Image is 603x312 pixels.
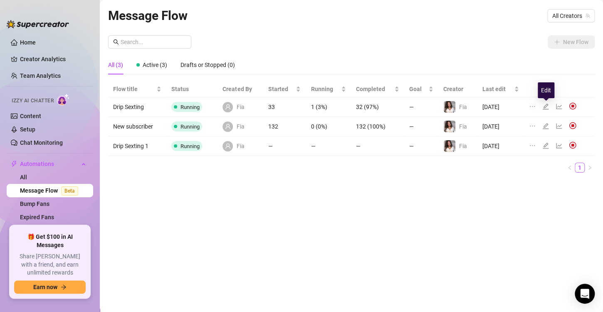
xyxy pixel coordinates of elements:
[477,97,524,117] td: [DATE]
[12,97,54,105] span: Izzy AI Chatter
[569,122,576,129] img: svg%3e
[585,13,590,18] span: team
[542,123,549,129] span: edit
[61,284,67,290] span: arrow-right
[33,284,57,290] span: Earn now
[7,20,69,28] img: logo-BBDzfeDw.svg
[14,253,86,277] span: Share [PERSON_NAME] with a friend, and earn unlimited rewards
[556,142,562,149] span: line-chart
[459,143,467,149] span: Fia
[477,136,524,156] td: [DATE]
[14,233,86,249] span: 🎁 Get $100 in AI Messages
[444,140,455,152] img: Fia
[180,104,200,110] span: Running
[108,81,166,97] th: Flow title
[236,122,244,131] span: Fia
[351,81,404,97] th: Completed
[542,103,549,110] span: edit
[20,201,49,207] a: Bump Fans
[20,214,54,220] a: Expired Fans
[575,163,585,173] li: 1
[459,123,467,130] span: Fia
[263,97,306,117] td: 33
[569,141,576,149] img: svg%3e
[20,187,82,194] a: Message FlowBeta
[108,6,188,25] article: Message Flow
[438,81,477,97] th: Creator
[351,136,404,156] td: —
[20,139,63,146] a: Chat Monitoring
[529,142,536,149] span: ellipsis
[585,163,595,173] button: right
[113,39,119,45] span: search
[404,97,438,117] td: —
[575,163,584,172] a: 1
[587,165,592,170] span: right
[542,142,549,149] span: edit
[57,94,70,106] img: AI Chatter
[20,126,35,133] a: Setup
[121,37,186,47] input: Search...
[306,136,351,156] td: —
[556,103,562,110] span: line-chart
[409,84,427,94] span: Goal
[61,186,78,196] span: Beta
[585,163,595,173] li: Next Page
[11,161,17,167] span: thunderbolt
[236,141,244,151] span: Fia
[529,123,536,129] span: ellipsis
[569,102,576,110] img: svg%3e
[575,284,595,304] div: Open Intercom Messenger
[20,52,86,66] a: Creator Analytics
[556,123,562,129] span: line-chart
[268,84,294,94] span: Started
[538,82,554,98] div: Edit
[225,124,231,129] span: user
[263,136,306,156] td: —
[351,97,404,117] td: 32 (97%)
[404,117,438,136] td: —
[166,81,218,97] th: Status
[404,136,438,156] td: —
[565,163,575,173] button: left
[306,117,351,136] td: 0 (0%)
[404,81,438,97] th: Goal
[477,117,524,136] td: [DATE]
[225,143,231,149] span: user
[108,60,123,69] div: All (3)
[108,117,166,136] td: New subscriber
[20,72,61,79] a: Team Analytics
[351,117,404,136] td: 132 (100%)
[108,136,166,156] td: Drip Sexting 1
[567,165,572,170] span: left
[356,84,393,94] span: Completed
[180,124,200,130] span: Running
[217,81,263,97] th: Created By
[143,62,167,68] span: Active (3)
[20,39,36,46] a: Home
[548,35,595,49] button: New Flow
[306,81,351,97] th: Running
[444,101,455,113] img: Fia
[263,81,306,97] th: Started
[225,104,231,110] span: user
[20,157,79,171] span: Automations
[444,121,455,132] img: Fia
[552,10,590,22] span: All Creators
[565,163,575,173] li: Previous Page
[180,60,235,69] div: Drafts or Stopped (0)
[306,97,351,117] td: 1 (3%)
[529,103,536,110] span: ellipsis
[113,84,155,94] span: Flow title
[477,81,524,97] th: Last edit
[236,102,244,111] span: Fia
[14,280,86,294] button: Earn nowarrow-right
[20,174,27,181] a: All
[180,143,200,149] span: Running
[311,84,339,94] span: Running
[20,113,41,119] a: Content
[459,104,467,110] span: Fia
[263,117,306,136] td: 132
[108,97,166,117] td: Drip Sexting
[482,84,512,94] span: Last edit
